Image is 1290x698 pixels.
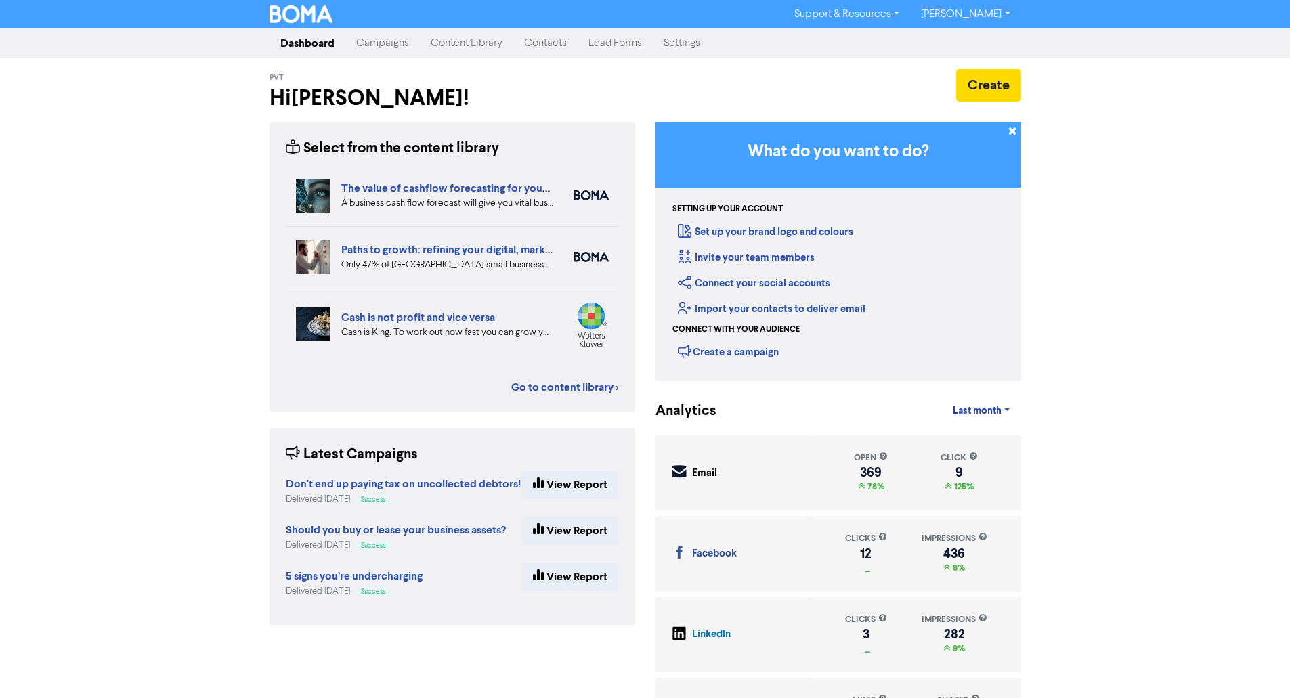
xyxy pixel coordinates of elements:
a: Paths to growth: refining your digital, market and export strategies [341,243,661,257]
div: clicks [845,532,887,545]
a: Invite your team members [678,251,815,264]
a: [PERSON_NAME] [910,3,1020,25]
div: 12 [845,548,887,559]
div: 369 [854,467,888,478]
img: wolterskluwer [574,302,609,347]
a: Import your contacts to deliver email [678,303,865,315]
a: Lead Forms [578,30,653,57]
img: boma_accounting [574,190,609,200]
a: Don't end up paying tax on uncollected debtors! [286,479,521,490]
a: Cash is not profit and vice versa [341,311,495,324]
span: Success [361,496,385,503]
strong: 5 signs you’re undercharging [286,569,423,583]
a: Last month [942,397,1020,424]
a: View Report [521,517,619,545]
div: clicks [845,613,887,626]
div: Create a campaign [678,341,779,362]
span: Pvt [270,73,284,83]
div: Delivered [DATE] [286,585,423,598]
a: Settings [653,30,711,57]
a: Set up your brand logo and colours [678,225,853,238]
div: A business cash flow forecast will give you vital business intelligence to help you scenario-plan... [341,196,553,211]
span: 125% [951,481,974,492]
h3: What do you want to do? [676,142,1001,162]
a: View Report [521,471,619,499]
h2: Hi [PERSON_NAME] ! [270,85,635,111]
a: Go to content library > [511,379,619,395]
span: 78% [865,481,884,492]
div: 282 [922,629,987,640]
div: Email [692,466,717,481]
a: Support & Resources [783,3,910,25]
div: Delivered [DATE] [286,493,521,506]
button: Create [956,69,1021,102]
div: Select from the content library [286,138,499,159]
span: 9% [950,643,965,654]
div: Only 47% of New Zealand small businesses expect growth in 2025. We’ve highlighted four key ways y... [341,258,553,272]
div: open [854,452,888,464]
div: 436 [922,548,987,559]
div: 9 [941,467,978,478]
strong: Should you buy or lease your business assets? [286,523,506,537]
div: impressions [922,613,987,626]
span: _ [862,563,870,573]
a: Should you buy or lease your business assets? [286,525,506,536]
div: Facebook [692,546,737,562]
img: boma [574,252,609,262]
span: _ [862,643,870,654]
a: The value of cashflow forecasting for your business [341,181,590,195]
a: 5 signs you’re undercharging [286,571,423,582]
a: Content Library [420,30,513,57]
a: Connect your social accounts [678,277,830,290]
a: View Report [521,563,619,591]
span: Last month [953,405,1002,417]
span: Success [361,542,385,549]
div: 3 [845,629,887,640]
div: impressions [922,532,987,545]
a: Campaigns [345,30,420,57]
div: Delivered [DATE] [286,539,506,552]
span: Success [361,588,385,595]
img: BOMA Logo [270,5,333,23]
div: LinkedIn [692,627,731,642]
div: click [941,452,978,464]
div: Cash is King. To work out how fast you can grow your business, you need to look at your projected... [341,326,553,340]
span: 8% [950,563,965,573]
div: Getting Started in BOMA [655,122,1021,381]
div: Connect with your audience [672,324,800,336]
iframe: Chat Widget [1222,633,1290,698]
div: Latest Campaigns [286,444,418,465]
a: Dashboard [270,30,345,57]
strong: Don't end up paying tax on uncollected debtors! [286,477,521,491]
a: Contacts [513,30,578,57]
div: Analytics [655,401,700,422]
div: Setting up your account [672,203,783,215]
